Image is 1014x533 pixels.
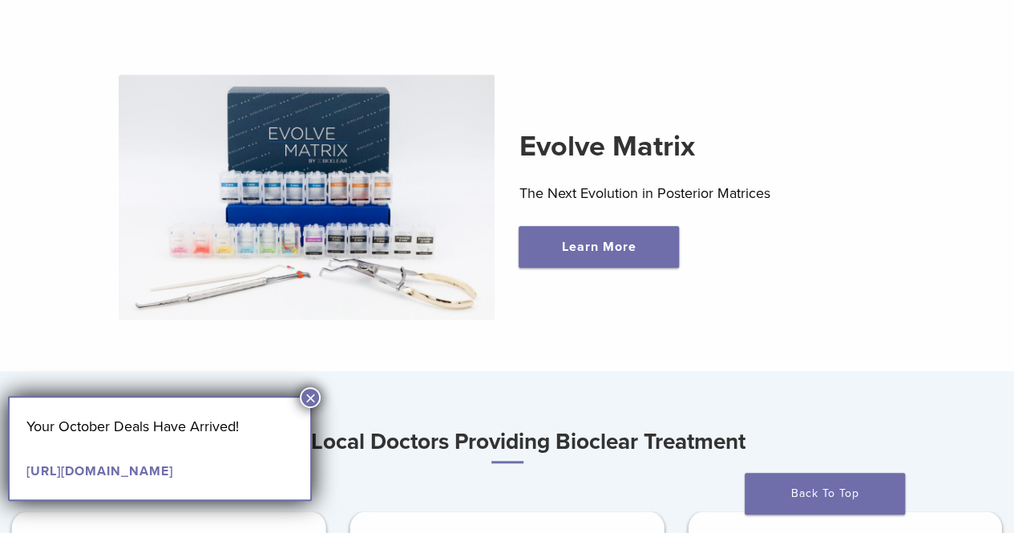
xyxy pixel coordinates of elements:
[519,127,895,166] h2: Evolve Matrix
[519,181,895,205] p: The Next Evolution in Posterior Matrices
[745,473,905,515] a: Back To Top
[26,463,173,479] a: [URL][DOMAIN_NAME]
[519,226,679,268] a: Learn More
[26,414,294,438] p: Your October Deals Have Arrived!
[300,387,321,408] button: Close
[119,75,495,320] img: Evolve Matrix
